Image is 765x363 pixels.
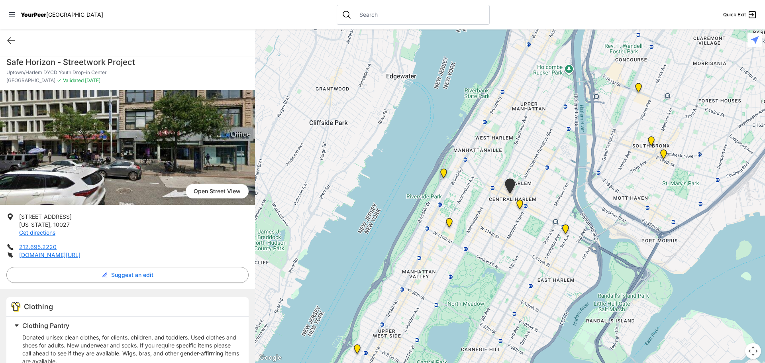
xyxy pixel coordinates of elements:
span: , [50,221,52,228]
img: Google [257,353,283,363]
span: [DATE] [84,77,100,83]
span: [STREET_ADDRESS] [19,213,72,220]
a: Open this area in Google Maps (opens a new window) [257,353,283,363]
a: [DOMAIN_NAME][URL] [19,251,80,258]
a: 212.695.2220 [19,243,57,250]
div: South Bronx NeON Works [634,83,643,96]
div: Uptown/Harlem DYCD Youth Drop-in Center [503,179,517,196]
span: Open Street View [186,184,249,198]
span: 10027 [53,221,70,228]
span: Suggest an edit [111,271,153,279]
span: [GEOGRAPHIC_DATA] [46,11,103,18]
div: Main Location [561,224,571,237]
span: ✓ [57,77,61,84]
div: The Cathedral Church of St. John the Divine [444,218,454,231]
span: Quick Exit [723,12,746,18]
span: YourPeer [21,11,46,18]
span: Clothing Pantry [22,322,69,330]
span: Clothing [24,302,53,311]
a: Quick Exit [723,10,757,20]
a: Get directions [19,229,55,236]
button: Suggest an edit [6,267,249,283]
div: Manhattan [439,169,449,181]
span: [GEOGRAPHIC_DATA] [6,77,55,84]
div: The Bronx [646,136,656,149]
h1: Safe Horizon - Streetwork Project [6,57,249,68]
input: Search [355,11,484,19]
span: [US_STATE] [19,221,50,228]
button: Map camera controls [745,343,761,359]
p: Uptown/Harlem DYCD Youth Drop-in Center [6,69,249,76]
div: The Bronx Pride Center [659,149,669,162]
span: Validated [63,77,84,83]
a: YourPeer[GEOGRAPHIC_DATA] [21,12,103,17]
